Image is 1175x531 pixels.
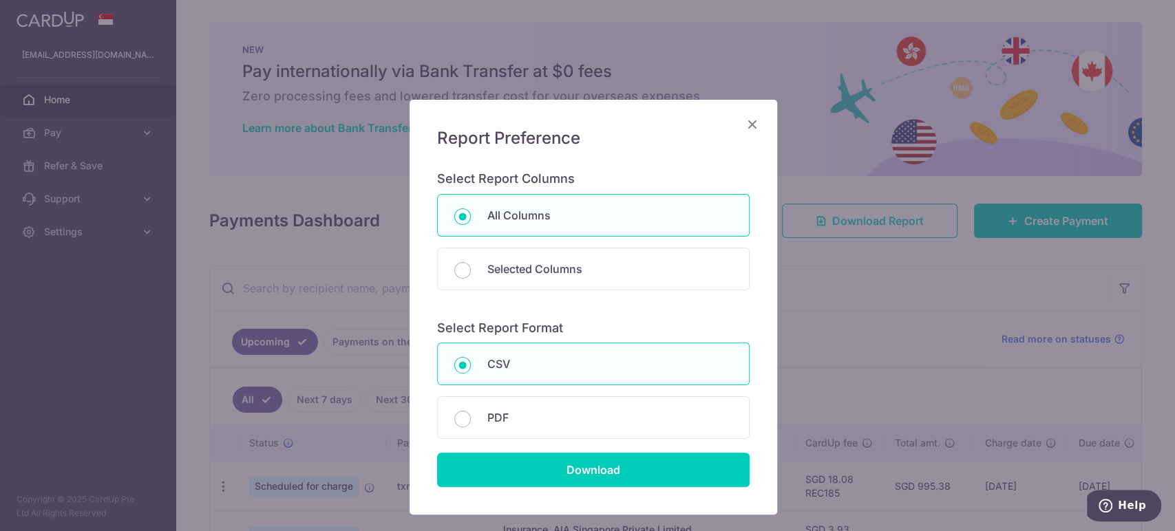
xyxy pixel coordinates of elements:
[744,116,761,133] button: Close
[437,127,750,149] h5: Report Preference
[487,409,732,426] p: PDF
[487,356,732,372] p: CSV
[487,261,732,277] p: Selected Columns
[437,453,750,487] input: Download
[1087,490,1161,524] iframe: Opens a widget where you can find more information
[437,321,750,336] h6: Select Report Format
[437,171,750,187] h6: Select Report Columns
[487,207,732,224] p: All Columns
